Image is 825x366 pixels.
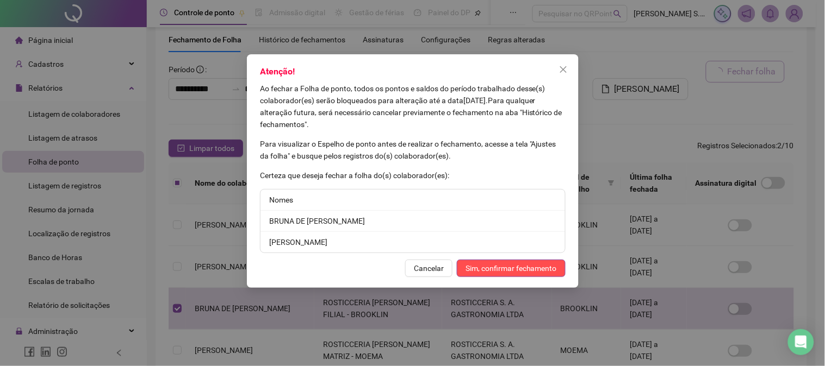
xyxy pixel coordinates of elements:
[466,262,557,274] span: Sim, confirmar fechamento
[260,211,565,232] li: BRUNA DE [PERSON_NAME]
[457,260,566,277] button: Sim, confirmar fechamento
[414,262,444,274] span: Cancelar
[260,232,565,253] li: [PERSON_NAME]
[260,84,545,105] span: Ao fechar a Folha de ponto, todos os pontos e saldos do período trabalhado desse(s) colaborador(e...
[260,171,449,180] span: Certeza que deseja fechar a folha do(s) colaborador(es):
[269,195,293,204] span: Nomes
[405,260,452,277] button: Cancelar
[788,329,814,355] div: Open Intercom Messenger
[555,61,572,78] button: Close
[260,140,556,160] span: Para visualizar o Espelho de ponto antes de realizar o fechamento, acesse a tela "Ajustes da folh...
[260,66,295,77] span: Atenção!
[260,83,566,130] p: [DATE] .
[559,65,568,74] span: close
[260,96,562,129] span: Para qualquer alteração futura, será necessário cancelar previamente o fechamento na aba "Históri...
